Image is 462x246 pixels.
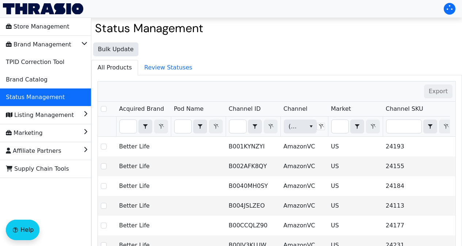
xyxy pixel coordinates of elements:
th: Filter [328,117,383,137]
span: Choose Operator [350,120,364,133]
input: Select Row [101,106,107,112]
td: US [328,176,383,196]
span: Brand Catalog [6,74,47,86]
td: B002AFK8QY [226,156,280,176]
td: 24184 [383,176,456,196]
input: Select Row [101,163,107,169]
input: Select Row [101,183,107,189]
span: Bulk Update [98,45,134,54]
button: Help floatingactionbutton [6,220,39,240]
td: 24155 [383,156,456,176]
input: Select Row [101,144,107,150]
input: Select Row [101,203,107,209]
td: AmazonVC [280,156,328,176]
td: Better Life [116,176,171,196]
span: Choose Operator [423,120,437,133]
th: Filter [280,117,328,137]
button: select [248,120,261,133]
td: AmazonVC [280,216,328,235]
span: Listing Management [6,109,74,121]
span: Affiliate Partners [6,145,61,157]
span: Marketing [6,127,43,139]
button: select [351,120,364,133]
span: Acquired Brand [119,105,164,113]
td: B0040MH0SY [226,176,280,196]
span: Review Statuses [138,60,198,75]
input: Filter [175,120,191,133]
th: Filter [226,117,280,137]
button: select [306,120,316,133]
td: Better Life [116,196,171,216]
td: US [328,137,383,156]
button: Bulk Update [93,42,138,56]
span: Status Management [6,91,65,103]
td: US [328,156,383,176]
span: Choose Operator [193,120,207,133]
td: AmazonVC [280,176,328,196]
th: Filter [116,117,171,137]
span: Choose Operator [248,120,262,133]
input: Filter [332,120,348,133]
span: (All) [289,122,300,131]
td: 24193 [383,137,456,156]
td: AmazonVC [280,137,328,156]
td: B001KYNZYI [226,137,280,156]
span: All Products [92,60,138,75]
td: B00CCQLZ90 [226,216,280,235]
span: Supply Chain Tools [6,163,69,175]
td: US [328,196,383,216]
th: Filter [171,117,226,137]
span: Store Management [6,21,69,33]
input: Filter [120,120,137,133]
span: Channel [283,105,308,113]
td: Better Life [116,216,171,235]
button: Export [424,84,453,98]
img: Thrasio Logo [3,3,83,14]
button: select [424,120,437,133]
td: 24113 [383,196,456,216]
td: AmazonVC [280,196,328,216]
td: Better Life [116,156,171,176]
button: select [139,120,152,133]
span: Market [331,105,351,113]
td: Better Life [116,137,171,156]
span: Channel ID [229,105,261,113]
th: Filter [383,117,456,137]
button: select [194,120,207,133]
td: B004JSLZEO [226,196,280,216]
input: Filter [229,120,246,133]
span: Pod Name [174,105,203,113]
h2: Status Management [95,21,458,35]
span: Brand Management [6,39,71,50]
input: Filter [386,120,421,133]
input: Select Row [101,223,107,228]
td: 24177 [383,216,456,235]
td: US [328,216,383,235]
span: Choose Operator [138,120,152,133]
span: TPID Correction Tool [6,56,64,68]
span: Channel SKU [386,105,423,113]
span: Help [20,226,34,234]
